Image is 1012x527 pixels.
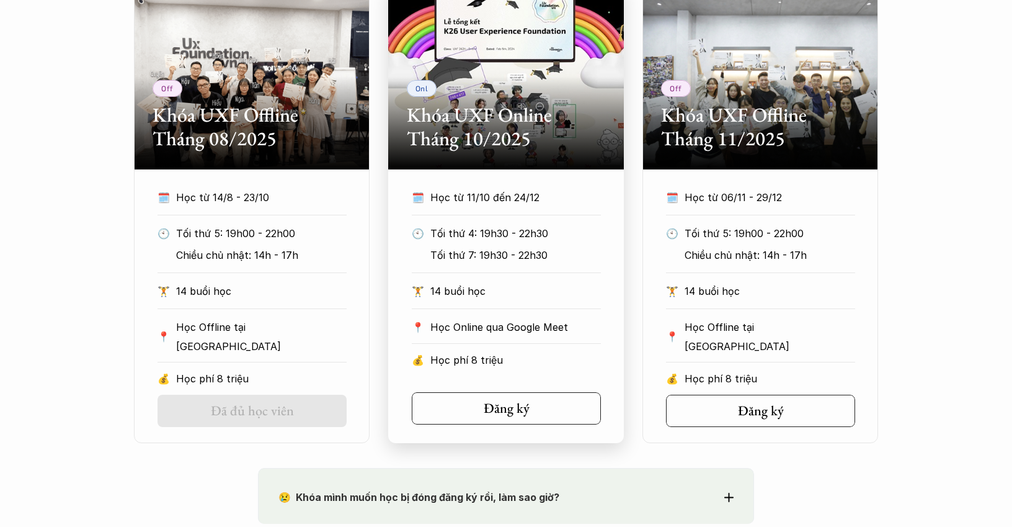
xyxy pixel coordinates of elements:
p: 📍 [158,331,170,343]
p: Tối thứ 5: 19h00 - 22h00 [176,224,347,243]
p: Tối thứ 7: 19h30 - 22h30 [430,246,601,264]
p: Học Online qua Google Meet [430,318,601,336]
p: 💰 [666,369,678,388]
p: Chiều chủ nhật: 14h - 17h [685,246,855,264]
p: 🗓️ [158,188,170,207]
p: Học Offline tại [GEOGRAPHIC_DATA] [176,318,347,356]
p: 📍 [412,322,424,333]
p: Học từ 06/11 - 29/12 [685,188,832,207]
p: 🏋️ [412,282,424,300]
p: Off [670,84,682,92]
p: 💰 [158,369,170,388]
p: Tối thứ 4: 19h30 - 22h30 [430,224,601,243]
p: 🏋️ [666,282,678,300]
p: Onl [415,84,428,92]
p: Chiều chủ nhật: 14h - 17h [176,246,347,264]
a: Đăng ký [412,392,601,425]
h2: Khóa UXF Online Tháng 10/2025 [407,103,605,151]
p: 🕙 [412,224,424,243]
h5: Đăng ký [484,400,530,417]
h5: Đăng ký [738,403,784,419]
p: Off [161,84,174,92]
p: 📍 [666,331,678,343]
p: Tối thứ 5: 19h00 - 22h00 [685,224,855,243]
h5: Đã đủ học viên [211,403,294,419]
h2: Khóa UXF Offline Tháng 08/2025 [153,103,351,151]
a: Đăng ký [666,395,855,427]
p: Học Offline tại [GEOGRAPHIC_DATA] [685,318,855,356]
strong: 😢 Khóa mình muốn học bị đóng đăng ký rồi, làm sao giờ? [278,491,559,503]
p: 14 buổi học [685,282,855,300]
p: 14 buổi học [430,282,601,300]
p: Học phí 8 triệu [685,369,855,388]
p: 🕙 [666,224,678,243]
p: Học phí 8 triệu [176,369,347,388]
p: 💰 [412,351,424,369]
p: 🗓️ [666,188,678,207]
p: Học phí 8 triệu [430,351,601,369]
p: 🏋️ [158,282,170,300]
p: 🕙 [158,224,170,243]
p: Học từ 14/8 - 23/10 [176,188,324,207]
h2: Khóa UXF Offline Tháng 11/2025 [661,103,859,151]
p: Học từ 11/10 đến 24/12 [430,188,578,207]
p: 🗓️ [412,188,424,207]
p: 14 buổi học [176,282,347,300]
